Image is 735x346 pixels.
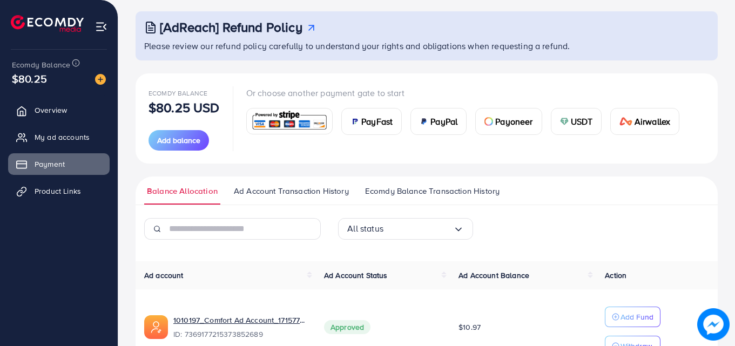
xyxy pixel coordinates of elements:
[365,185,500,197] span: Ecomdy Balance Transaction History
[250,110,329,133] img: card
[571,115,593,128] span: USDT
[484,117,493,126] img: card
[95,74,106,85] img: image
[458,270,529,281] span: Ad Account Balance
[697,308,730,341] img: image
[35,105,67,116] span: Overview
[149,89,207,98] span: Ecomdy Balance
[173,329,307,340] span: ID: 7369177215373852689
[144,315,168,339] img: ic-ads-acc.e4c84228.svg
[610,108,679,135] a: cardAirwallex
[12,59,70,70] span: Ecomdy Balance
[619,117,632,126] img: card
[420,117,428,126] img: card
[383,220,453,237] input: Search for option
[8,153,110,175] a: Payment
[458,322,481,333] span: $10.97
[246,86,689,99] p: Or choose another payment gate to start
[173,315,307,340] div: <span class='underline'>1010197_Comfort Ad Account_1715770290925</span></br>7369177215373852689
[605,270,626,281] span: Action
[341,108,402,135] a: cardPayFast
[8,126,110,148] a: My ad accounts
[144,270,184,281] span: Ad account
[35,159,65,169] span: Payment
[234,185,349,197] span: Ad Account Transaction History
[338,218,473,240] div: Search for option
[12,71,47,86] span: $80.25
[430,115,457,128] span: PayPal
[35,132,90,143] span: My ad accounts
[160,19,302,35] h3: [AdReach] Refund Policy
[246,108,333,134] a: card
[324,320,370,334] span: Approved
[605,307,660,327] button: Add Fund
[8,99,110,121] a: Overview
[157,135,200,146] span: Add balance
[35,186,81,196] span: Product Links
[635,115,670,128] span: Airwallex
[350,117,359,126] img: card
[149,101,220,114] p: $80.25 USD
[560,117,569,126] img: card
[173,315,307,325] a: 1010197_Comfort Ad Account_1715770290925
[347,220,383,237] span: All status
[8,180,110,202] a: Product Links
[495,115,532,128] span: Payoneer
[410,108,467,135] a: cardPayPal
[475,108,542,135] a: cardPayoneer
[551,108,602,135] a: cardUSDT
[621,310,653,323] p: Add Fund
[361,115,393,128] span: PayFast
[149,130,209,151] button: Add balance
[11,15,84,32] img: logo
[144,39,711,52] p: Please review our refund policy carefully to understand your rights and obligations when requesti...
[147,185,218,197] span: Balance Allocation
[95,21,107,33] img: menu
[324,270,388,281] span: Ad Account Status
